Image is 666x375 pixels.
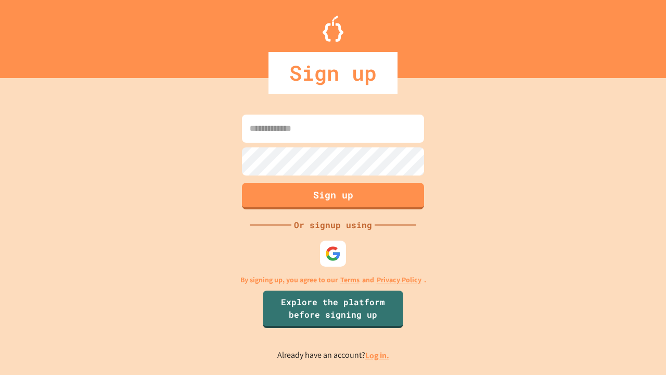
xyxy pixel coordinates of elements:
[263,291,403,328] a: Explore the platform before signing up
[277,349,389,362] p: Already have an account?
[325,246,341,261] img: google-icon.svg
[268,52,398,94] div: Sign up
[242,183,424,209] button: Sign up
[323,16,343,42] img: Logo.svg
[291,219,375,231] div: Or signup using
[365,350,389,361] a: Log in.
[377,274,421,285] a: Privacy Policy
[240,274,426,285] p: By signing up, you agree to our and .
[340,274,360,285] a: Terms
